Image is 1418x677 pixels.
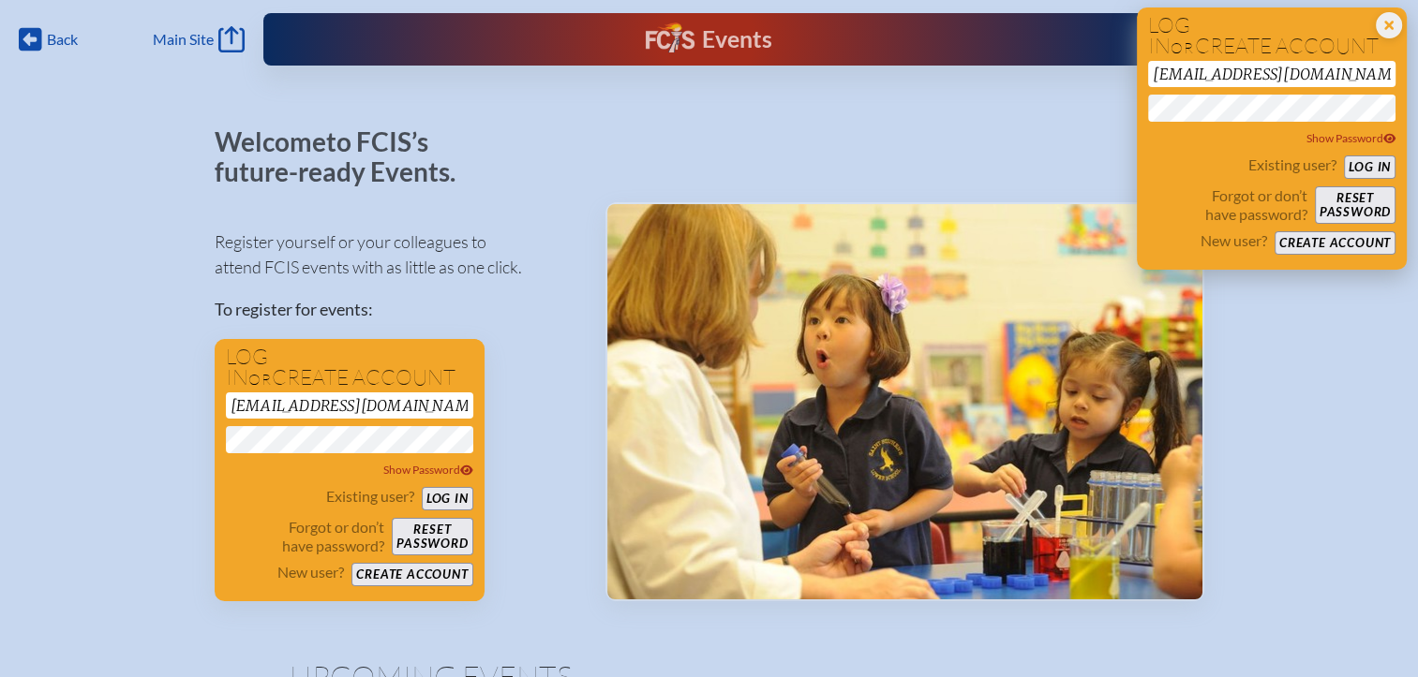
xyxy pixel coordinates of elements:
[215,297,575,322] p: To register for events:
[215,229,575,280] p: Register yourself or your colleagues to attend FCIS events with as little as one click.
[277,563,344,581] p: New user?
[351,563,472,586] button: Create account
[1171,38,1194,57] span: or
[226,392,473,419] input: Email
[1306,131,1396,145] span: Show Password
[422,487,473,510] button: Log in
[1344,155,1396,179] button: Log in
[1201,231,1267,250] p: New user?
[1315,186,1396,224] button: Resetpassword
[326,487,414,506] p: Existing user?
[153,26,245,52] a: Main Site
[1148,61,1396,87] input: Email
[607,204,1202,599] img: Events
[1275,231,1396,255] button: Create account
[1148,15,1396,57] h1: Log in create account
[215,127,477,186] p: Welcome to FCIS’s future-ready Events.
[226,346,473,389] h1: Log in create account
[383,463,473,477] span: Show Password
[226,518,385,555] p: Forgot or don’t have password?
[1248,155,1336,174] p: Existing user?
[516,22,902,56] div: FCIS Events — Future ready
[248,370,272,389] span: or
[1148,186,1307,224] p: Forgot or don’t have password?
[153,30,214,49] span: Main Site
[392,518,472,555] button: Resetpassword
[47,30,78,49] span: Back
